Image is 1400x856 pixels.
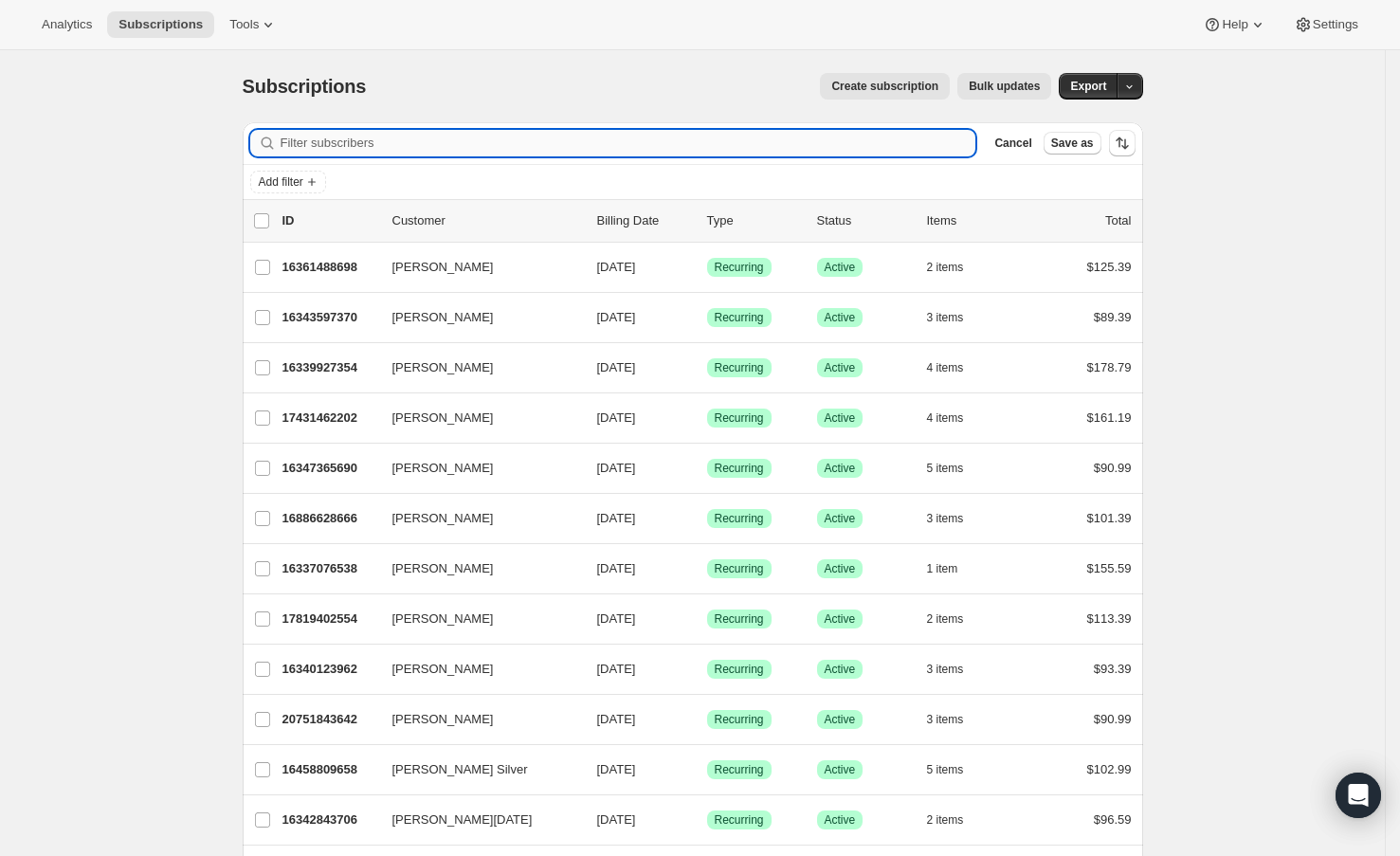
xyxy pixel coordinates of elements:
span: [DATE] [597,461,636,475]
span: 5 items [927,762,964,777]
span: [DATE] [597,410,636,425]
p: Customer [392,211,582,230]
span: Active [825,511,856,526]
input: Filter subscribers [281,130,976,156]
p: Total [1105,211,1131,230]
span: Save as [1051,136,1094,151]
span: [DATE] [597,762,636,776]
span: Active [825,260,856,275]
span: [DATE] [597,511,636,525]
button: Export [1059,73,1118,100]
span: 4 items [927,410,964,426]
span: Cancel [994,136,1031,151]
button: [PERSON_NAME] [381,654,571,684]
button: [PERSON_NAME] [381,252,571,282]
button: [PERSON_NAME] [381,704,571,735]
p: 16342843706 [282,810,377,829]
div: IDCustomerBilling DateTypeStatusItemsTotal [282,211,1132,230]
span: Subscriptions [243,76,367,97]
span: Recurring [715,762,764,777]
div: 16340123962[PERSON_NAME][DATE]SuccessRecurringSuccessActive3 items$93.39 [282,656,1132,683]
span: [DATE] [597,360,636,374]
span: 3 items [927,712,964,727]
span: [PERSON_NAME] [392,459,494,478]
span: [PERSON_NAME] [392,258,494,277]
span: $102.99 [1087,762,1132,776]
span: Recurring [715,561,764,576]
span: $90.99 [1094,712,1132,726]
button: 5 items [927,455,985,482]
button: Settings [1282,11,1370,38]
span: 3 items [927,310,964,325]
span: [PERSON_NAME] Silver [392,760,528,779]
button: Add filter [250,171,326,193]
button: Subscriptions [107,11,214,38]
span: [PERSON_NAME] [392,710,494,729]
div: Open Intercom Messenger [1336,773,1381,818]
span: Export [1070,79,1106,94]
div: 16347365690[PERSON_NAME][DATE]SuccessRecurringSuccessActive5 items$90.99 [282,455,1132,482]
p: 16337076538 [282,559,377,578]
span: [DATE] [597,310,636,324]
button: 5 items [927,756,985,783]
div: 16886628666[PERSON_NAME][DATE]SuccessRecurringSuccessActive3 items$101.39 [282,505,1132,532]
div: Items [927,211,1022,230]
span: $96.59 [1094,812,1132,827]
p: 20751843642 [282,710,377,729]
span: $113.39 [1087,611,1132,626]
span: 3 items [927,511,964,526]
button: 1 item [927,555,979,582]
button: 2 items [927,254,985,281]
span: Recurring [715,511,764,526]
span: $93.39 [1094,662,1132,676]
div: 16339927354[PERSON_NAME][DATE]SuccessRecurringSuccessActive4 items$178.79 [282,355,1132,381]
span: Active [825,611,856,627]
div: 16458809658[PERSON_NAME] Silver[DATE]SuccessRecurringSuccessActive5 items$102.99 [282,756,1132,783]
span: Recurring [715,410,764,426]
span: [DATE] [597,260,636,274]
span: [PERSON_NAME] [392,409,494,428]
span: Add filter [259,174,303,190]
div: 16337076538[PERSON_NAME][DATE]SuccessRecurringSuccessActive1 item$155.59 [282,555,1132,582]
p: 16458809658 [282,760,377,779]
button: [PERSON_NAME] [381,353,571,383]
span: Tools [229,17,259,32]
span: Recurring [715,461,764,476]
span: $89.39 [1094,310,1132,324]
span: Active [825,762,856,777]
div: 17431462202[PERSON_NAME][DATE]SuccessRecurringSuccessActive4 items$161.19 [282,405,1132,431]
span: $101.39 [1087,511,1132,525]
span: Active [825,812,856,828]
button: [PERSON_NAME] [381,453,571,483]
div: 20751843642[PERSON_NAME][DATE]SuccessRecurringSuccessActive3 items$90.99 [282,706,1132,733]
span: 3 items [927,662,964,677]
span: Active [825,410,856,426]
span: [DATE] [597,712,636,726]
span: Help [1222,17,1247,32]
button: [PERSON_NAME] [381,302,571,333]
p: 16339927354 [282,358,377,377]
p: 17431462202 [282,409,377,428]
span: 2 items [927,812,964,828]
span: $125.39 [1087,260,1132,274]
span: Active [825,712,856,727]
button: Sort the results [1109,130,1136,156]
span: [PERSON_NAME] [392,559,494,578]
span: 5 items [927,461,964,476]
span: [PERSON_NAME][DATE] [392,810,533,829]
div: Type [707,211,802,230]
button: 2 items [927,606,985,632]
button: [PERSON_NAME] [381,503,571,534]
button: Tools [218,11,289,38]
span: Recurring [715,812,764,828]
button: [PERSON_NAME] [381,403,571,433]
button: 3 items [927,656,985,683]
button: Cancel [987,132,1039,155]
div: 16343597370[PERSON_NAME][DATE]SuccessRecurringSuccessActive3 items$89.39 [282,304,1132,331]
div: 16342843706[PERSON_NAME][DATE][DATE]SuccessRecurringSuccessActive2 items$96.59 [282,807,1132,833]
button: [PERSON_NAME] [381,554,571,584]
span: Active [825,310,856,325]
span: Recurring [715,712,764,727]
p: 16340123962 [282,660,377,679]
span: Bulk updates [969,79,1040,94]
